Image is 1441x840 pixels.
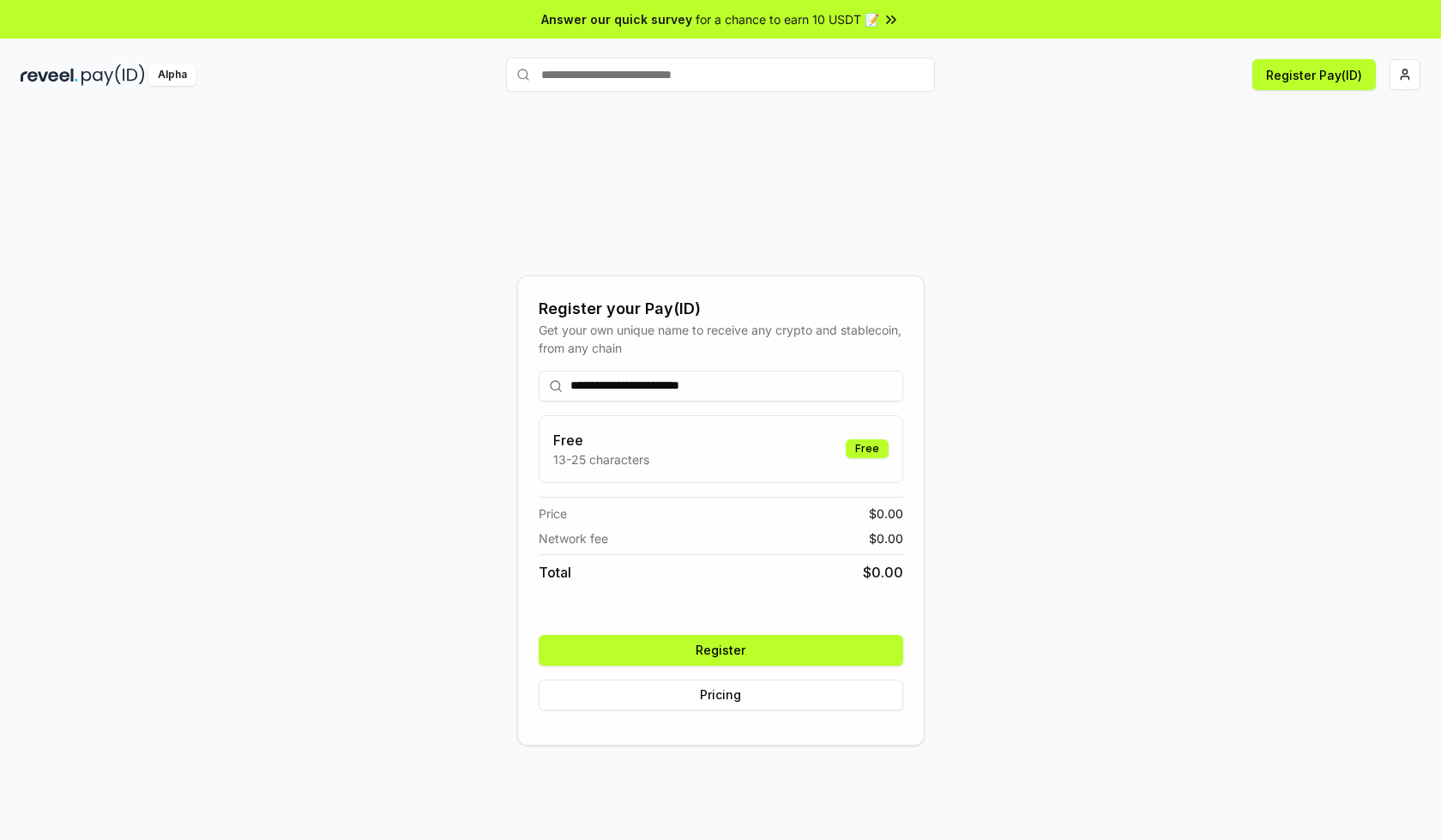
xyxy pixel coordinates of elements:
span: for a chance to earn 10 USDT 📝 [696,10,879,28]
button: Pricing [539,680,903,710]
img: reveel_dark [21,64,78,86]
div: Register your Pay(ID) [539,297,903,321]
span: Price [539,505,567,523]
div: Alpha [148,64,196,86]
span: $ 0.00 [869,505,903,523]
img: pay_id [81,64,145,86]
span: Network fee [539,529,608,547]
span: Total [539,562,571,583]
h3: Free [553,430,649,450]
span: $ 0.00 [869,529,903,547]
span: Answer our quick survey [541,10,692,28]
button: Register Pay(ID) [1252,59,1376,90]
div: Free [846,439,889,458]
span: $ 0.00 [863,562,903,583]
div: Get your own unique name to receive any crypto and stablecoin, from any chain [539,321,903,357]
p: 13-25 characters [553,450,649,468]
button: Register [539,635,903,666]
